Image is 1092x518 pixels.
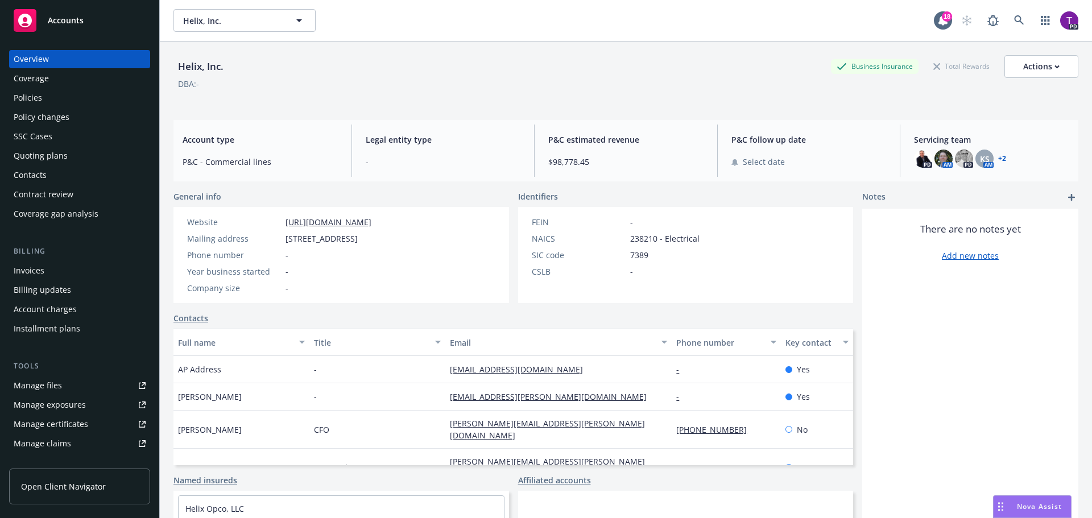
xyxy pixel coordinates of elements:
[797,424,808,436] span: No
[914,150,932,168] img: photo
[314,462,348,474] span: VP, Legal
[676,391,688,402] a: -
[1060,11,1078,30] img: photo
[9,166,150,184] a: Contacts
[672,329,780,356] button: Phone number
[14,50,49,68] div: Overview
[14,127,52,146] div: SSC Cases
[630,266,633,277] span: -
[14,166,47,184] div: Contacts
[9,205,150,223] a: Coverage gap analysis
[548,134,704,146] span: P&C estimated revenue
[9,376,150,395] a: Manage files
[14,108,69,126] div: Policy changes
[1004,55,1078,78] button: Actions
[942,250,999,262] a: Add new notes
[797,462,808,474] span: No
[286,249,288,261] span: -
[286,233,358,245] span: [STREET_ADDRESS]
[9,246,150,257] div: Billing
[187,233,281,245] div: Mailing address
[928,59,995,73] div: Total Rewards
[314,424,329,436] span: CFO
[450,337,655,349] div: Email
[1023,56,1060,77] div: Actions
[445,329,672,356] button: Email
[14,205,98,223] div: Coverage gap analysis
[9,5,150,36] a: Accounts
[831,59,919,73] div: Business Insurance
[314,337,428,349] div: Title
[9,262,150,280] a: Invoices
[532,249,626,261] div: SIC code
[183,15,282,27] span: Helix, Inc.
[548,156,704,168] span: $98,778.45
[21,480,106,492] span: Open Client Navigator
[14,89,42,107] div: Policies
[993,495,1072,518] button: Nova Assist
[187,282,281,294] div: Company size
[942,11,952,22] div: 18
[676,337,763,349] div: Phone number
[9,281,150,299] a: Billing updates
[286,282,288,294] span: -
[173,474,237,486] a: Named insureds
[9,89,150,107] a: Policies
[178,78,199,90] div: DBA: -
[914,134,1069,146] span: Servicing team
[14,376,62,395] div: Manage files
[797,391,810,403] span: Yes
[309,329,445,356] button: Title
[676,462,688,473] a: -
[366,156,521,168] span: -
[518,190,558,202] span: Identifiers
[9,300,150,318] a: Account charges
[286,217,371,227] a: [URL][DOMAIN_NAME]
[797,363,810,375] span: Yes
[982,9,1004,32] a: Report a Bug
[178,337,292,349] div: Full name
[9,454,150,472] a: Manage BORs
[630,216,633,228] span: -
[994,496,1008,517] div: Drag to move
[9,360,150,372] div: Tools
[1065,190,1078,204] a: add
[630,249,648,261] span: 7389
[955,9,978,32] a: Start snowing
[178,462,242,474] span: [PERSON_NAME]
[187,216,281,228] div: Website
[178,424,242,436] span: [PERSON_NAME]
[173,329,309,356] button: Full name
[173,312,208,324] a: Contacts
[173,9,316,32] button: Helix, Inc.
[9,185,150,204] a: Contract review
[980,153,990,165] span: KS
[9,396,150,414] a: Manage exposures
[173,59,228,74] div: Helix, Inc.
[366,134,521,146] span: Legal entity type
[14,300,77,318] div: Account charges
[314,363,317,375] span: -
[183,156,338,168] span: P&C - Commercial lines
[781,329,853,356] button: Key contact
[173,190,221,202] span: General info
[187,249,281,261] div: Phone number
[185,503,244,514] a: Helix Opco, LLC
[1017,502,1062,511] span: Nova Assist
[450,418,645,441] a: [PERSON_NAME][EMAIL_ADDRESS][PERSON_NAME][DOMAIN_NAME]
[934,150,953,168] img: photo
[676,364,688,375] a: -
[178,391,242,403] span: [PERSON_NAME]
[955,150,973,168] img: photo
[9,127,150,146] a: SSC Cases
[14,69,49,88] div: Coverage
[630,233,700,245] span: 238210 - Electrical
[450,364,592,375] a: [EMAIL_ADDRESS][DOMAIN_NAME]
[286,266,288,277] span: -
[48,16,84,25] span: Accounts
[1034,9,1057,32] a: Switch app
[532,216,626,228] div: FEIN
[743,156,785,168] span: Select date
[14,147,68,165] div: Quoting plans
